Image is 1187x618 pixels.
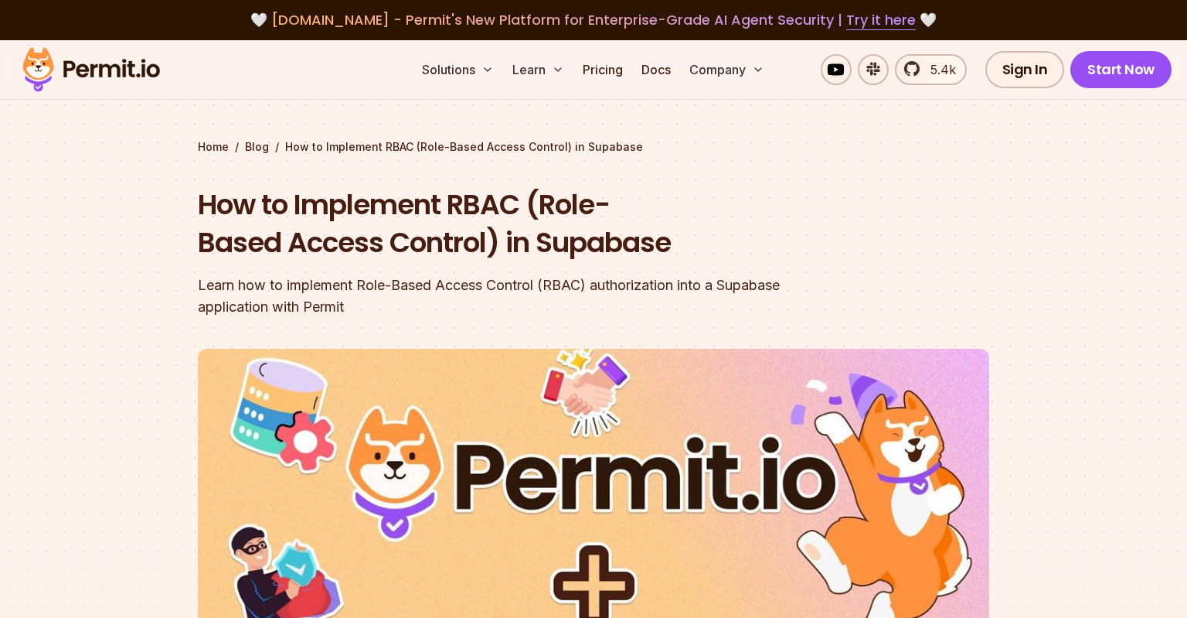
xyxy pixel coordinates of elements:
[245,139,269,155] a: Blog
[198,139,229,155] a: Home
[576,54,629,85] a: Pricing
[198,139,989,155] div: / /
[683,54,770,85] button: Company
[895,54,967,85] a: 5.4k
[921,60,956,79] span: 5.4k
[271,10,916,29] span: [DOMAIN_NAME] - Permit's New Platform for Enterprise-Grade AI Agent Security |
[846,10,916,30] a: Try it here
[1070,51,1172,88] a: Start Now
[635,54,677,85] a: Docs
[37,9,1150,31] div: 🤍 🤍
[506,54,570,85] button: Learn
[198,186,791,262] h1: How to Implement RBAC (Role-Based Access Control) in Supabase
[416,54,500,85] button: Solutions
[15,43,167,96] img: Permit logo
[198,275,791,318] div: Learn how to implement Role-Based Access Control (RBAC) authorization into a Supabase application...
[985,51,1065,88] a: Sign In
